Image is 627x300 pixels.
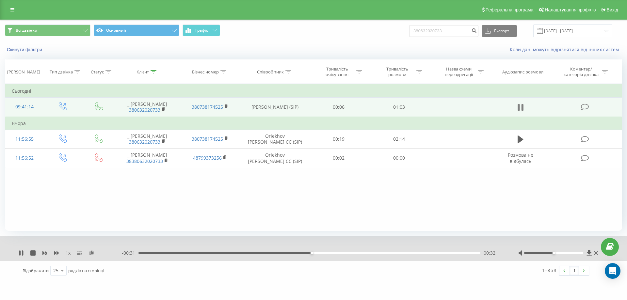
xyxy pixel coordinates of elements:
[605,263,620,279] div: Open Intercom Messenger
[68,268,104,274] span: рядків на сторінці
[510,46,622,53] a: Коли дані можуть відрізнятися вiд інших систем
[241,149,309,167] td: Oriekhov [PERSON_NAME] CC (SIP)
[5,85,622,98] td: Сьогодні
[116,149,179,167] td: _ [PERSON_NAME]
[241,130,309,149] td: Oriekhov [PERSON_NAME] CC (SIP)
[193,155,222,161] a: 48799373256
[607,7,618,12] span: Вихід
[486,7,534,12] span: Реферальна програма
[545,7,596,12] span: Налаштування профілю
[66,250,71,256] span: 1 x
[309,130,369,149] td: 00:19
[369,98,429,117] td: 01:03
[53,267,58,274] div: 25
[508,152,533,164] span: Розмова не відбулась
[12,101,37,113] div: 09:41:14
[309,149,369,167] td: 00:02
[129,139,160,145] a: 380632020733
[5,117,622,130] td: Вчора
[137,69,149,75] div: Клієнт
[129,107,160,113] a: 380632020733
[7,69,40,75] div: [PERSON_NAME]
[257,69,284,75] div: Співробітник
[192,69,219,75] div: Бізнес номер
[311,252,313,254] div: Accessibility label
[116,98,179,117] td: _ [PERSON_NAME]
[192,104,223,110] a: 380738174525
[369,149,429,167] td: 00:00
[409,25,478,37] input: Пошук за номером
[23,268,49,274] span: Відображати
[94,24,179,36] button: Основний
[91,69,104,75] div: Статус
[562,66,600,77] div: Коментар/категорія дзвінка
[484,250,495,256] span: 00:32
[542,267,556,274] div: 1 - 3 з 3
[441,66,476,77] div: Назва схеми переадресації
[369,130,429,149] td: 02:14
[126,158,163,164] a: 38380632020733
[16,28,37,33] span: Всі дзвінки
[116,130,179,149] td: _ [PERSON_NAME]
[192,136,223,142] a: 380738174525
[5,47,45,53] button: Скинути фільтри
[5,24,90,36] button: Всі дзвінки
[241,98,309,117] td: [PERSON_NAME] (SIP)
[12,133,37,146] div: 11:56:55
[482,25,517,37] button: Експорт
[50,69,73,75] div: Тип дзвінка
[502,69,543,75] div: Аудіозапис розмови
[380,66,415,77] div: Тривалість розмови
[195,28,208,33] span: Графік
[12,152,37,165] div: 11:56:52
[122,250,138,256] span: - 00:31
[320,66,355,77] div: Тривалість очікування
[183,24,220,36] button: Графік
[309,98,369,117] td: 00:06
[569,266,579,275] a: 1
[552,252,555,254] div: Accessibility label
